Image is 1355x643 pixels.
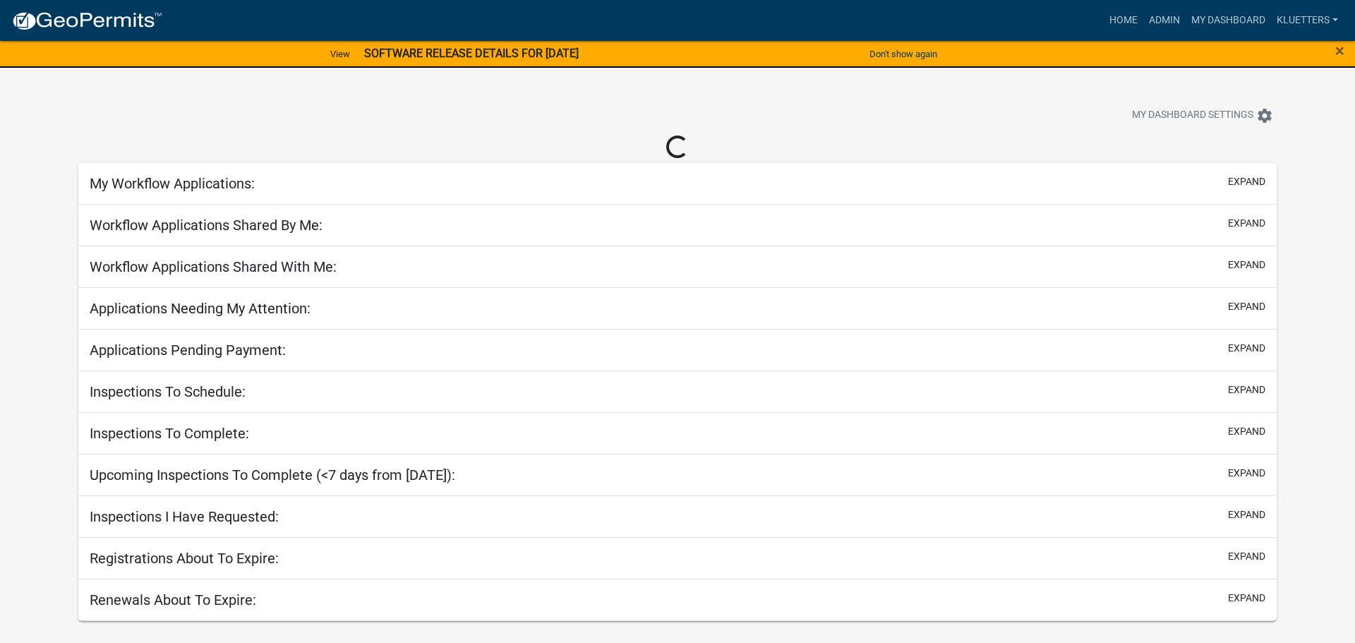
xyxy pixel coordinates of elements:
[90,300,311,317] h5: Applications Needing My Attention:
[90,342,286,359] h5: Applications Pending Payment:
[364,47,579,60] strong: SOFTWARE RELEASE DETAILS FOR [DATE]
[1335,42,1344,59] button: Close
[90,383,246,400] h5: Inspections To Schedule:
[1228,383,1265,397] button: expand
[1228,424,1265,439] button: expand
[1228,299,1265,314] button: expand
[90,550,279,567] h5: Registrations About To Expire:
[1271,7,1344,34] a: kluetters
[1228,216,1265,231] button: expand
[864,42,943,66] button: Don't show again
[90,591,256,608] h5: Renewals About To Expire:
[90,175,255,192] h5: My Workflow Applications:
[1256,107,1273,124] i: settings
[1228,507,1265,522] button: expand
[1104,7,1143,34] a: Home
[1186,7,1271,34] a: My Dashboard
[90,425,249,442] h5: Inspections To Complete:
[1121,102,1284,129] button: My Dashboard Settingssettings
[1228,591,1265,606] button: expand
[1228,466,1265,481] button: expand
[1132,107,1253,124] span: My Dashboard Settings
[90,217,323,234] h5: Workflow Applications Shared By Me:
[90,258,337,275] h5: Workflow Applications Shared With Me:
[1228,258,1265,272] button: expand
[90,508,279,525] h5: Inspections I Have Requested:
[90,467,455,483] h5: Upcoming Inspections To Complete (<7 days from [DATE]):
[1228,341,1265,356] button: expand
[325,42,356,66] a: View
[1143,7,1186,34] a: Admin
[1228,174,1265,189] button: expand
[1228,549,1265,564] button: expand
[1335,41,1344,61] span: ×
